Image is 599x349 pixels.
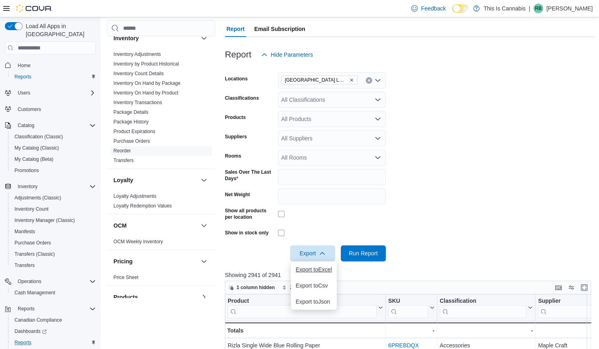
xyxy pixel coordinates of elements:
button: Loyalty [113,176,198,184]
div: SKU [388,298,428,305]
h3: Report [225,50,251,60]
span: Users [14,88,96,98]
span: Adjustments (Classic) [11,193,96,203]
span: Inventory Adjustments [113,51,161,57]
div: Classification [440,298,527,305]
button: Inventory [14,182,41,191]
span: Inventory Transactions [113,99,162,106]
span: Load All Apps in [GEOGRAPHIC_DATA] [23,22,96,38]
a: Inventory On Hand by Package [113,80,181,86]
span: Export to Csv [296,282,332,289]
label: Sales Over The Last Days [225,169,275,182]
a: 6PREBDQX [388,343,419,349]
button: Products [199,292,209,302]
button: Catalog [2,120,99,131]
p: This Is Cannabis [484,4,525,13]
p: Showing 2941 of 2941 [225,271,595,279]
div: - [388,326,434,335]
button: Display options [566,283,576,292]
a: OCM Weekly Inventory [113,239,163,244]
label: Locations [225,76,248,82]
a: Reports [11,72,35,82]
span: Run Report [349,249,378,257]
span: RB [535,4,542,13]
span: Feedback [421,4,445,12]
div: Ryan Bauer [533,4,543,13]
span: Inventory Manager (Classic) [14,217,75,224]
a: Transfers [11,261,38,270]
div: Classification [440,298,527,318]
span: Inventory Count [14,206,49,212]
span: Canadian Compliance [11,315,96,325]
span: Reorder [113,148,131,154]
span: Classification (Classic) [14,133,63,140]
button: SKU [388,298,434,318]
span: Customers [14,104,96,114]
span: My Catalog (Classic) [14,145,59,151]
span: Home [14,60,96,70]
span: Inventory Count Details [113,70,164,77]
button: Inventory [113,34,198,42]
button: OCM [199,221,209,230]
button: Loyalty [199,175,209,185]
span: Catalog [18,122,34,129]
div: Inventory [107,49,215,168]
span: Transfers [113,157,134,164]
a: Promotions [11,166,42,175]
span: Reports [11,338,96,347]
span: Reports [14,74,31,80]
span: Dashboards [14,328,47,335]
span: Customers [18,106,41,113]
span: Transfers (Classic) [14,251,55,257]
a: Inventory by Product Historical [113,61,179,67]
a: Loyalty Adjustments [113,193,156,199]
label: Rooms [225,153,241,159]
span: Home [18,62,31,69]
div: Product [228,298,377,305]
span: Package History [113,119,148,125]
span: Transfers [14,262,35,269]
a: My Catalog (Beta) [11,154,57,164]
button: Manifests [8,226,99,237]
button: Hide Parameters [258,47,316,63]
h3: Inventory [113,34,139,42]
span: My Catalog (Beta) [14,156,54,162]
div: SKU URL [388,298,428,318]
span: Export [295,245,330,261]
span: Inventory Count [11,204,96,214]
button: Classification [440,298,533,318]
button: 2 fields sorted [279,283,326,292]
span: Reports [18,306,35,312]
a: My Catalog (Classic) [11,143,62,153]
span: 2 fields sorted [290,284,323,291]
p: [PERSON_NAME] [546,4,593,13]
button: Open list of options [375,96,381,103]
span: Dashboards [11,326,96,336]
button: Inventory Count [8,203,99,215]
span: Inventory [18,183,37,190]
a: Adjustments (Classic) [11,193,64,203]
span: Loyalty Redemption Values [113,203,172,209]
button: OCM [113,222,198,230]
div: Product [228,298,377,318]
button: Enter fullscreen [579,283,589,292]
span: Canadian Compliance [14,317,62,323]
button: Catalog [14,121,37,130]
span: Adjustments (Classic) [14,195,61,201]
span: Export to Excel [296,266,332,273]
button: Pricing [199,257,209,266]
div: Totals [227,326,383,335]
span: Inventory On Hand by Product [113,90,178,96]
span: Cash Management [14,289,55,296]
a: Purchase Orders [113,138,150,144]
a: Price Sheet [113,275,138,280]
a: Purchase Orders [11,238,54,248]
a: Package Details [113,109,148,115]
span: Manifests [11,227,96,236]
button: Pricing [113,257,198,265]
button: Remove CHILLIWACK LOCATION from selection in this group [349,78,354,82]
span: Promotions [11,166,96,175]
